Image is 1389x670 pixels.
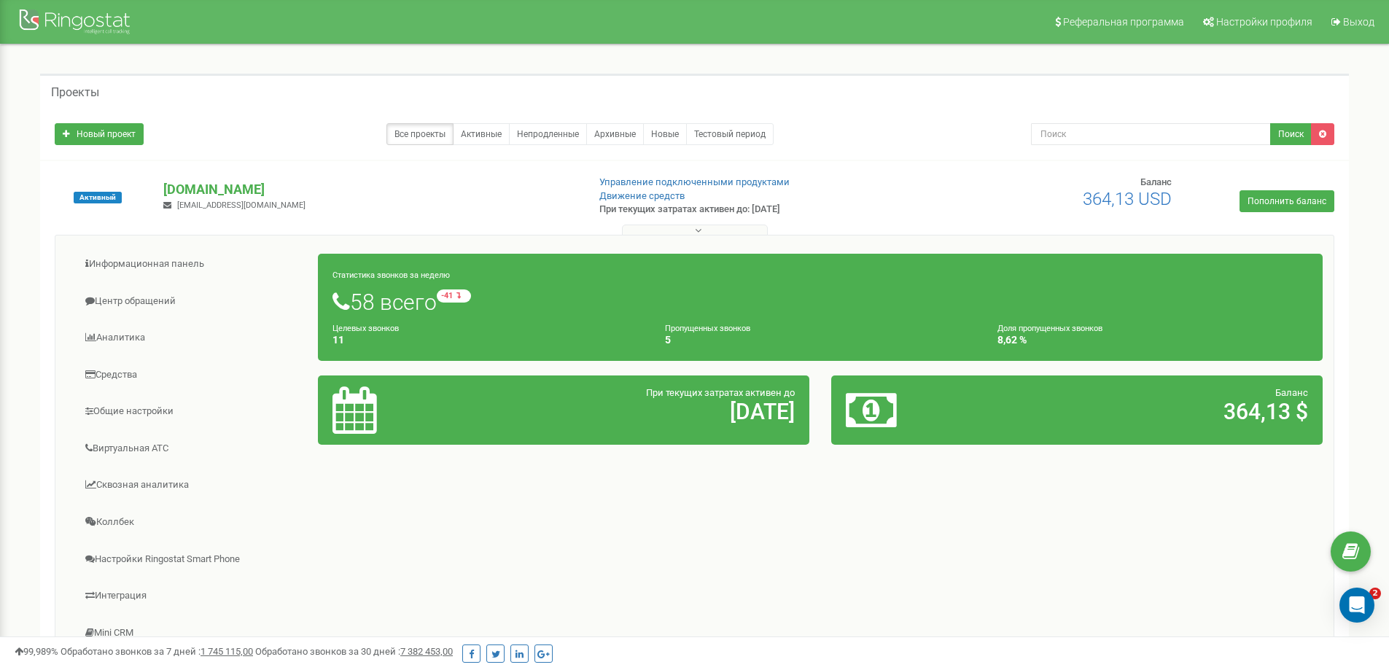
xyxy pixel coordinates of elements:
a: Новый проект [55,123,144,145]
span: Баланс [1140,176,1172,187]
span: Активный [74,192,122,203]
a: Общие настройки [66,394,319,429]
a: Информационная панель [66,246,319,282]
a: Аналитика [66,320,319,356]
h5: Проекты [51,86,99,99]
a: Тестовый период [686,123,774,145]
a: Управление подключенными продуктами [599,176,790,187]
a: Новые [643,123,687,145]
p: При текущих затратах активен до: [DATE] [599,203,903,217]
h4: 11 [332,335,643,346]
span: Реферальная программа [1063,16,1184,28]
h2: [DATE] [494,400,795,424]
small: Доля пропущенных звонков [997,324,1102,333]
small: -41 [437,289,471,303]
small: Статистика звонков за неделю [332,270,450,280]
span: Обработано звонков за 30 дней : [255,646,453,657]
a: Активные [453,123,510,145]
span: 2 [1369,588,1381,599]
u: 7 382 453,00 [400,646,453,657]
a: Сквозная аналитика [66,467,319,503]
h1: 58 всего [332,289,1308,314]
h2: 364,13 $ [1007,400,1308,424]
a: Пополнить баланс [1240,190,1334,212]
p: [DOMAIN_NAME] [163,180,575,199]
a: Архивные [586,123,644,145]
a: Mini CRM [66,615,319,651]
a: Движение средств [599,190,685,201]
span: [EMAIL_ADDRESS][DOMAIN_NAME] [177,200,306,210]
span: Баланс [1275,387,1308,398]
span: 364,13 USD [1083,189,1172,209]
div: Open Intercom Messenger [1339,588,1374,623]
u: 1 745 115,00 [201,646,253,657]
span: Выход [1343,16,1374,28]
button: Поиск [1270,123,1312,145]
a: Непродленные [509,123,587,145]
a: Интеграция [66,578,319,614]
a: Центр обращений [66,284,319,319]
span: 99,989% [15,646,58,657]
span: При текущих затратах активен до [646,387,795,398]
small: Пропущенных звонков [665,324,750,333]
h4: 5 [665,335,976,346]
h4: 8,62 % [997,335,1308,346]
a: Коллбек [66,505,319,540]
span: Обработано звонков за 7 дней : [61,646,253,657]
span: Настройки профиля [1216,16,1312,28]
a: Все проекты [386,123,454,145]
a: Настройки Ringostat Smart Phone [66,542,319,577]
small: Целевых звонков [332,324,399,333]
input: Поиск [1031,123,1271,145]
a: Средства [66,357,319,393]
a: Виртуальная АТС [66,431,319,467]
